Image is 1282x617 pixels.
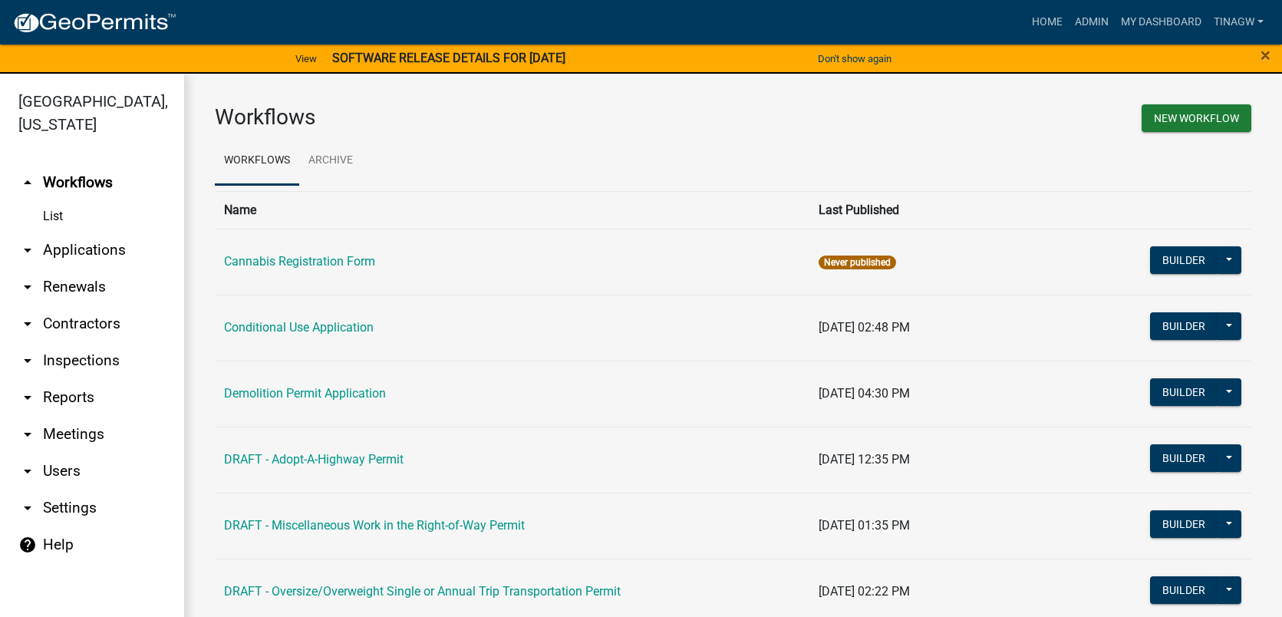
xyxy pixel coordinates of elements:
[215,137,299,186] a: Workflows
[1150,246,1218,274] button: Builder
[819,320,910,335] span: [DATE] 02:48 PM
[18,499,37,517] i: arrow_drop_down
[819,256,896,269] span: Never published
[18,278,37,296] i: arrow_drop_down
[18,462,37,480] i: arrow_drop_down
[1150,576,1218,604] button: Builder
[1150,378,1218,406] button: Builder
[18,315,37,333] i: arrow_drop_down
[1026,8,1069,37] a: Home
[819,386,910,401] span: [DATE] 04:30 PM
[1208,8,1270,37] a: TinaGW
[1115,8,1208,37] a: My Dashboard
[819,452,910,467] span: [DATE] 12:35 PM
[1150,444,1218,472] button: Builder
[18,536,37,554] i: help
[18,241,37,259] i: arrow_drop_down
[215,191,809,229] th: Name
[224,254,375,269] a: Cannabis Registration Form
[18,388,37,407] i: arrow_drop_down
[224,320,374,335] a: Conditional Use Application
[332,51,565,65] strong: SOFTWARE RELEASE DETAILS FOR [DATE]
[18,173,37,192] i: arrow_drop_up
[1150,312,1218,340] button: Builder
[1069,8,1115,37] a: Admin
[819,518,910,533] span: [DATE] 01:35 PM
[1150,510,1218,538] button: Builder
[1142,104,1251,132] button: New Workflow
[809,191,1093,229] th: Last Published
[224,452,404,467] a: DRAFT - Adopt-A-Highway Permit
[1261,46,1270,64] button: Close
[18,425,37,444] i: arrow_drop_down
[812,46,898,71] button: Don't show again
[289,46,323,71] a: View
[299,137,362,186] a: Archive
[224,584,621,599] a: DRAFT - Oversize/Overweight Single or Annual Trip Transportation Permit
[819,584,910,599] span: [DATE] 02:22 PM
[215,104,722,130] h3: Workflows
[224,518,525,533] a: DRAFT - Miscellaneous Work in the Right-of-Way Permit
[224,386,386,401] a: Demolition Permit Application
[1261,45,1270,66] span: ×
[18,351,37,370] i: arrow_drop_down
